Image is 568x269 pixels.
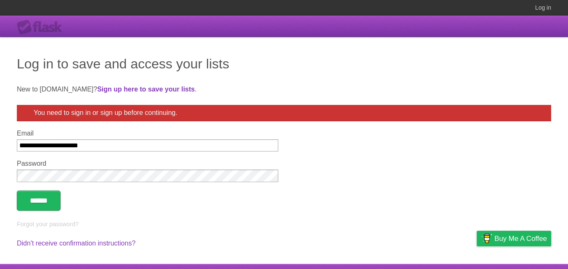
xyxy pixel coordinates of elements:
[17,160,278,167] label: Password
[17,105,551,121] div: You need to sign in or sign up before continuing.
[17,20,67,35] div: Flask
[97,86,195,93] a: Sign up here to save your lists
[17,221,79,227] a: Forgot your password?
[481,231,492,245] img: Buy me a coffee
[17,54,551,74] h1: Log in to save and access your lists
[17,130,278,137] label: Email
[17,240,135,247] a: Didn't receive confirmation instructions?
[477,231,551,246] a: Buy me a coffee
[17,84,551,94] p: New to [DOMAIN_NAME]? .
[494,231,547,246] span: Buy me a coffee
